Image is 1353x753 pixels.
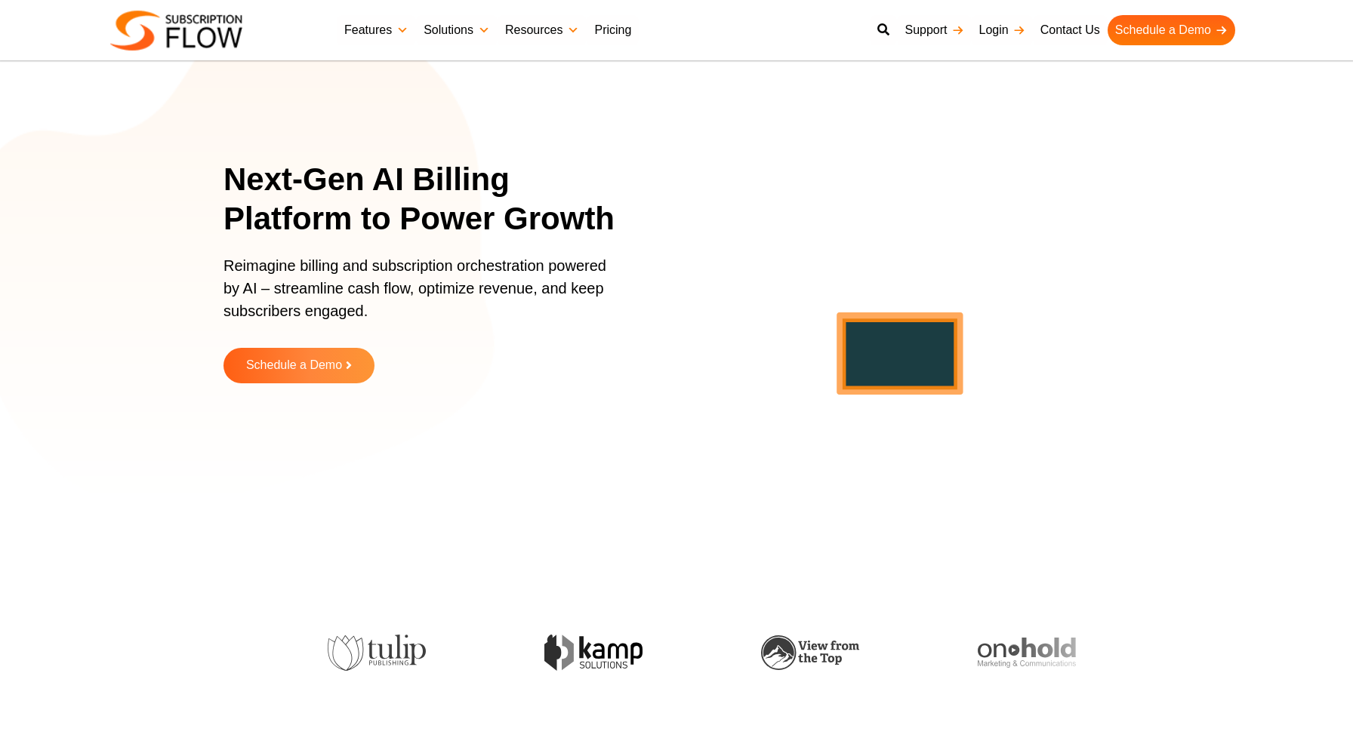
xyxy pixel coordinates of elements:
[337,15,416,45] a: Features
[1033,15,1108,45] a: Contact Us
[110,11,242,51] img: Subscriptionflow
[223,348,374,383] a: Schedule a Demo
[416,15,498,45] a: Solutions
[223,160,635,239] h1: Next-Gen AI Billing Platform to Power Growth
[747,635,846,671] img: view-from-the-top
[964,638,1062,668] img: onhold-marketing
[498,15,587,45] a: Resources
[223,254,616,337] p: Reimagine billing and subscription orchestration powered by AI – streamline cash flow, optimize r...
[897,15,971,45] a: Support
[972,15,1033,45] a: Login
[246,359,342,372] span: Schedule a Demo
[532,635,630,670] img: kamp-solution
[1108,15,1235,45] a: Schedule a Demo
[315,635,413,671] img: tulip-publishing
[587,15,639,45] a: Pricing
